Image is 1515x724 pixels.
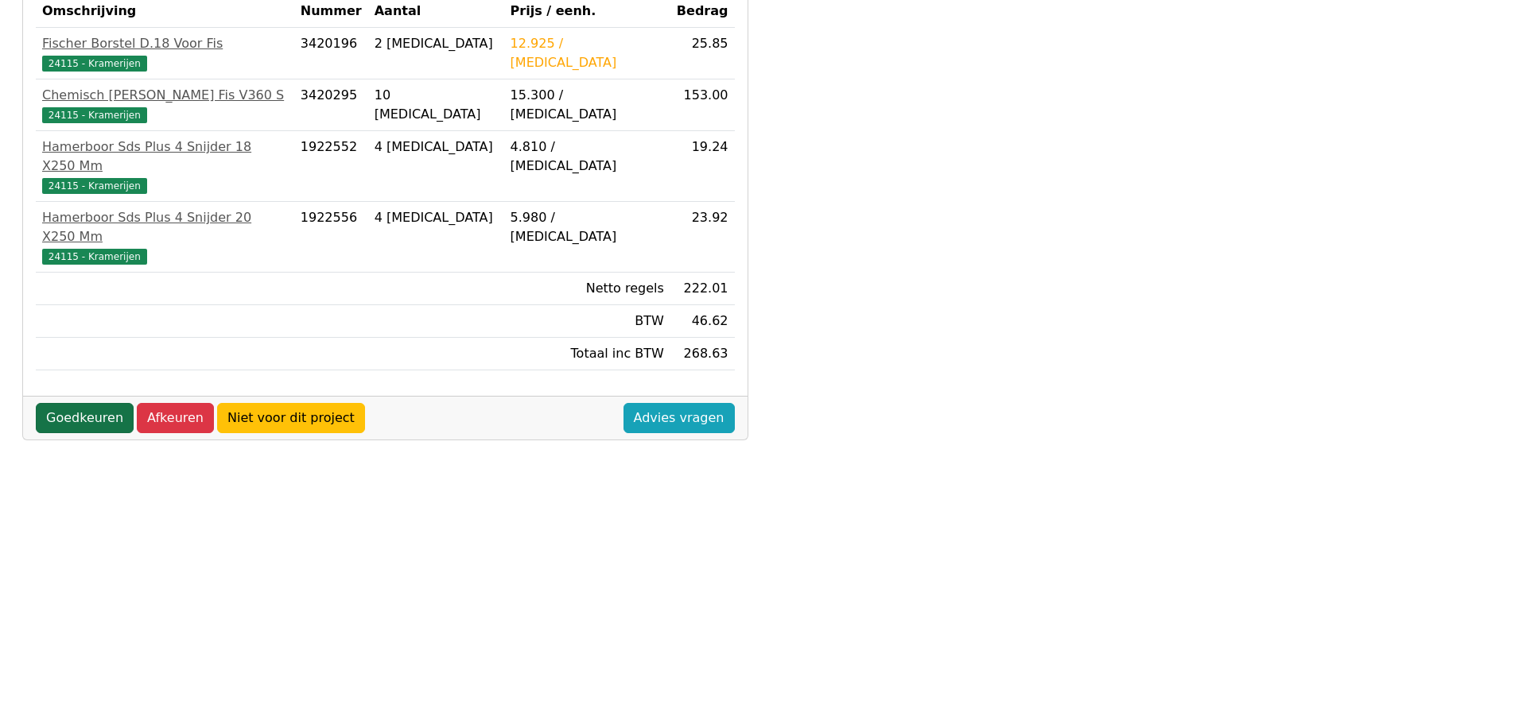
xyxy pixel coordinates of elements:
td: 222.01 [670,273,735,305]
div: Chemisch [PERSON_NAME] Fis V360 S [42,86,288,105]
a: Goedkeuren [36,403,134,433]
td: Totaal inc BTW [504,338,670,370]
a: Chemisch [PERSON_NAME] Fis V360 S24115 - Kramerijen [42,86,288,124]
td: 19.24 [670,131,735,202]
td: 268.63 [670,338,735,370]
div: Fischer Borstel D.18 Voor Fis [42,34,288,53]
td: 153.00 [670,79,735,131]
span: 24115 - Kramerijen [42,107,147,123]
td: 3420196 [294,28,368,79]
div: 15.300 / [MEDICAL_DATA] [511,86,664,124]
span: 24115 - Kramerijen [42,178,147,194]
a: Advies vragen [623,403,735,433]
div: 12.925 / [MEDICAL_DATA] [511,34,664,72]
a: Hamerboor Sds Plus 4 Snijder 20 X250 Mm24115 - Kramerijen [42,208,288,265]
td: 1922556 [294,202,368,273]
span: 24115 - Kramerijen [42,56,147,72]
td: Netto regels [504,273,670,305]
a: Fischer Borstel D.18 Voor Fis24115 - Kramerijen [42,34,288,72]
div: 4 [MEDICAL_DATA] [375,208,498,227]
div: 4 [MEDICAL_DATA] [375,137,498,157]
span: 24115 - Kramerijen [42,249,147,265]
div: 5.980 / [MEDICAL_DATA] [511,208,664,246]
td: 46.62 [670,305,735,338]
div: Hamerboor Sds Plus 4 Snijder 18 X250 Mm [42,137,288,176]
div: 2 [MEDICAL_DATA] [375,34,498,53]
div: 4.810 / [MEDICAL_DATA] [511,137,664,176]
a: Hamerboor Sds Plus 4 Snijder 18 X250 Mm24115 - Kramerijen [42,137,288,195]
a: Niet voor dit project [217,403,365,433]
a: Afkeuren [137,403,214,433]
td: BTW [504,305,670,338]
div: Hamerboor Sds Plus 4 Snijder 20 X250 Mm [42,208,288,246]
td: 1922552 [294,131,368,202]
div: 10 [MEDICAL_DATA] [375,86,498,124]
td: 25.85 [670,28,735,79]
td: 23.92 [670,202,735,273]
td: 3420295 [294,79,368,131]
